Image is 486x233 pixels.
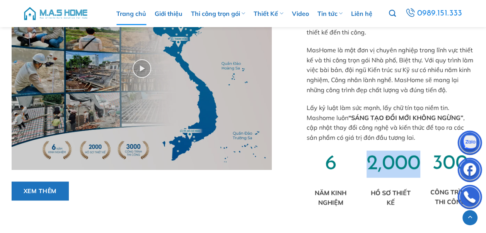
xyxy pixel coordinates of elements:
p: MasHome là một đơn vị chuyên nghiệp trong lĩnh vực thiết kế và thi công trọn gói Nhà phố, Biệt th... [307,45,474,95]
a: Tin tức [317,2,343,25]
a: Video [292,2,309,25]
strong: CÔNG TRÌNH THI CÔNG [431,188,470,206]
span: 0989.151.333 [417,7,462,20]
a: Thiết Kế [254,2,283,25]
span: 6 [325,154,336,174]
a: Giới thiệu [155,2,182,25]
strong: HỒ SƠ THIẾT KẾ [371,189,411,207]
span: Xem thêm [24,186,57,196]
img: Zalo [458,132,481,156]
span: 2,000 [367,154,420,174]
a: Xem thêm [12,182,69,200]
img: Facebook [458,159,481,183]
strong: “SÁNG TẠO ĐỔI MỚI KHÔNG NGỪNG” [348,113,463,121]
a: Liên hệ [351,2,372,25]
strong: NĂM KINH NGHIỆM [315,189,347,207]
a: Lên đầu trang [462,210,477,225]
a: 0989.151.333 [404,7,463,21]
a: Tìm kiếm [389,5,396,22]
img: M.A.S HOME – Tổng Thầu Thiết Kế Và Xây Nhà Trọn Gói [23,2,89,25]
a: Thi công trọn gói [191,2,245,25]
img: Phone [458,187,481,210]
span: 300 [432,154,468,174]
a: Trang chủ [116,2,146,25]
span: Lấy kỷ luật làm sức mạnh, lấy chữ tín tạo niềm tin. Mashome luôn , cập nhật thay đổi công nghệ và... [307,104,465,141]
